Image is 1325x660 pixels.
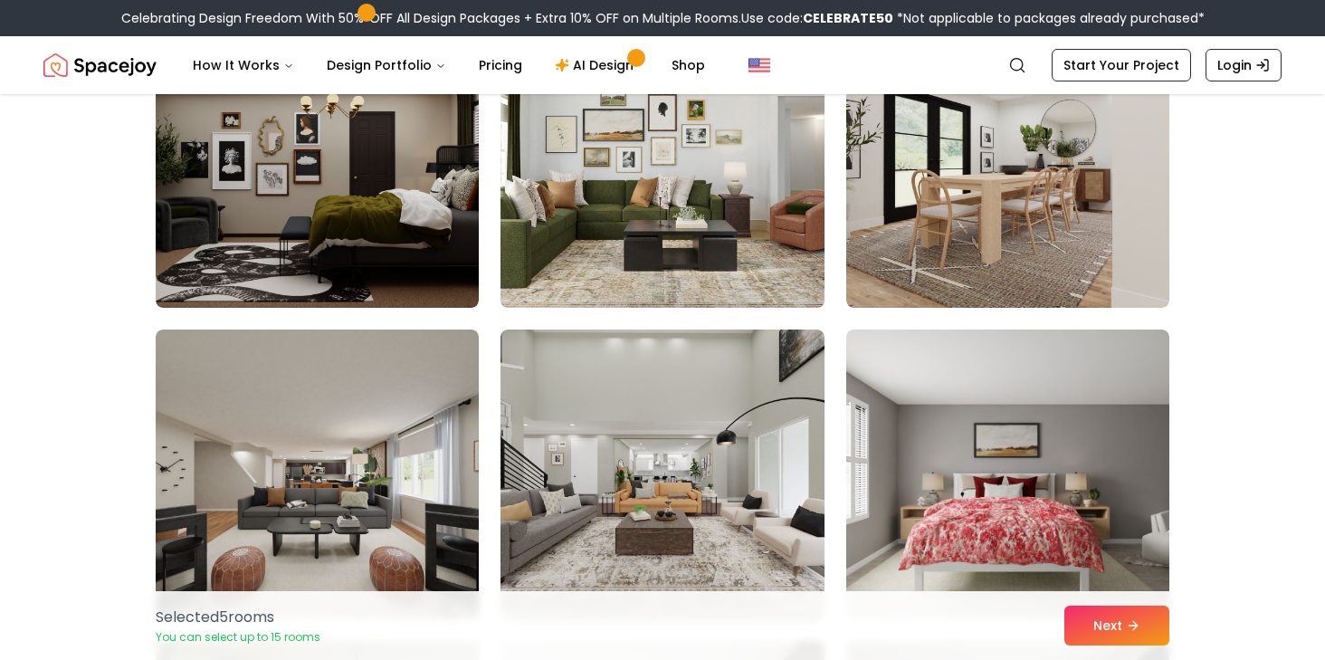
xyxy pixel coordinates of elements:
[43,36,1282,94] nav: Global
[464,47,537,83] a: Pricing
[657,47,720,83] a: Shop
[121,9,1205,27] div: Celebrating Design Freedom With 50% OFF All Design Packages + Extra 10% OFF on Multiple Rooms.
[43,47,157,83] a: Spacejoy
[492,11,832,315] img: Room room-47
[156,630,320,645] p: You can select up to 15 rooms
[540,47,653,83] a: AI Design
[156,330,479,619] img: Room room-49
[1052,49,1191,81] a: Start Your Project
[312,47,461,83] button: Design Portfolio
[803,9,893,27] b: CELEBRATE50
[741,9,893,27] span: Use code:
[178,47,309,83] button: How It Works
[156,18,479,308] img: Room room-46
[846,18,1169,308] img: Room room-48
[43,47,157,83] img: Spacejoy Logo
[500,330,824,619] img: Room room-50
[156,607,320,628] p: Selected 5 room s
[178,47,720,83] nav: Main
[846,330,1169,619] img: Room room-51
[893,9,1205,27] span: *Not applicable to packages already purchased*
[1064,606,1169,646] button: Next
[1206,49,1282,81] a: Login
[748,54,770,76] img: United States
